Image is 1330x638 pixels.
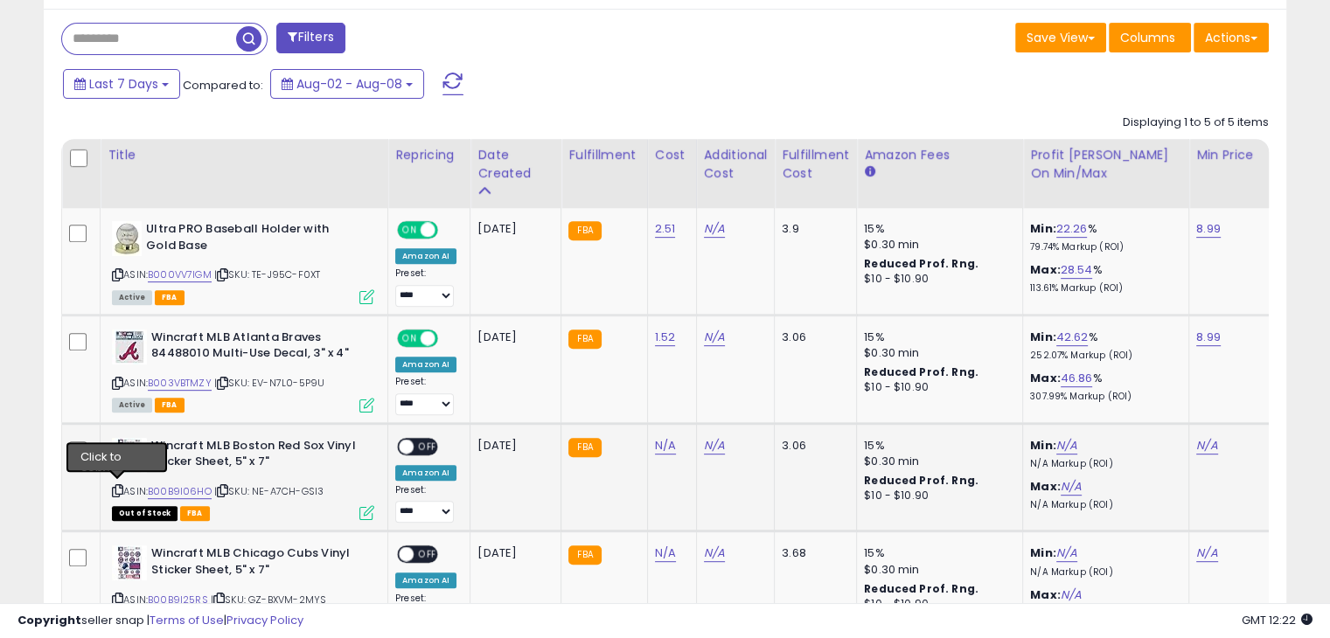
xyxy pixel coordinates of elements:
div: [DATE] [477,545,547,561]
a: N/A [1196,437,1217,454]
p: 113.61% Markup (ROI) [1030,282,1175,295]
div: Amazon AI [395,248,456,264]
div: $0.30 min [864,237,1009,253]
div: % [1030,221,1175,253]
div: 15% [864,329,1009,345]
span: Columns [1120,29,1175,46]
b: Max: [1030,478,1061,495]
div: Date Created [477,146,554,183]
a: 2.51 [655,220,676,238]
span: All listings currently available for purchase on Amazon [112,398,152,413]
span: OFF [414,439,442,454]
div: Preset: [395,376,456,415]
b: Max: [1030,261,1061,278]
b: Max: [1030,370,1061,386]
div: ASIN: [112,545,374,627]
img: 31gdHHtN8wL._SL40_.jpg [112,329,147,364]
span: Compared to: [183,77,263,94]
span: All listings that are currently out of stock and unavailable for purchase on Amazon [112,506,178,521]
b: Min: [1030,220,1056,237]
span: OFF [435,330,463,345]
a: N/A [1056,544,1077,562]
a: N/A [704,437,725,454]
b: Reduced Prof. Rng. [864,364,978,379]
div: Amazon Fees [864,146,1015,164]
div: Preset: [395,484,456,524]
div: $0.30 min [864,454,1009,469]
a: 46.86 [1061,370,1093,387]
div: 3.9 [782,221,843,237]
div: $10 - $10.90 [864,272,1009,287]
span: ON [399,223,421,238]
button: Last 7 Days [63,69,180,99]
span: OFF [414,547,442,562]
div: Fulfillment Cost [782,146,849,183]
div: % [1030,329,1175,362]
span: FBA [180,506,210,521]
b: Reduced Prof. Rng. [864,473,978,488]
p: 307.99% Markup (ROI) [1030,391,1175,403]
button: Aug-02 - Aug-08 [270,69,424,99]
div: 15% [864,221,1009,237]
div: Additional Cost [704,146,768,183]
th: The percentage added to the cost of goods (COGS) that forms the calculator for Min & Max prices. [1023,139,1189,208]
span: | SKU: EV-N7L0-5P9U [214,376,324,390]
a: N/A [655,437,676,454]
div: $0.30 min [864,345,1009,361]
small: Amazon Fees. [864,164,874,180]
div: 15% [864,438,1009,454]
a: Privacy Policy [226,612,303,628]
span: | SKU: NE-A7CH-GSI3 [214,484,324,498]
span: Last 7 Days [89,75,158,93]
a: 22.26 [1056,220,1088,238]
div: 15% [864,545,1009,561]
span: ON [399,330,421,345]
div: 3.06 [782,438,843,454]
b: Min: [1030,437,1056,454]
small: FBA [568,545,601,565]
a: 8.99 [1196,329,1221,346]
div: Displaying 1 to 5 of 5 items [1123,114,1269,131]
a: 42.62 [1056,329,1089,346]
a: B00B9I06HO [148,484,212,499]
span: FBA [155,290,185,305]
p: 79.74% Markup (ROI) [1030,241,1175,253]
a: N/A [704,544,725,562]
div: $10 - $10.90 [864,489,1009,503]
div: Min Price [1196,146,1286,164]
div: 3.68 [782,545,843,561]
span: OFF [435,223,463,238]
button: Columns [1109,23,1191,52]
div: Title [108,146,380,164]
b: Wincraft MLB Atlanta Braves 84488010 Multi-Use Decal, 3" x 4" [151,329,364,366]
div: [DATE] [477,329,547,345]
a: 28.54 [1061,261,1093,279]
b: Max: [1030,586,1061,603]
b: Ultra PRO Baseball Holder with Gold Base [146,221,359,258]
small: FBA [568,221,601,240]
div: ASIN: [112,438,374,519]
p: N/A Markup (ROI) [1030,458,1175,470]
button: Filters [276,23,345,53]
div: Amazon AI [395,465,456,481]
div: ASIN: [112,221,374,302]
button: Actions [1194,23,1269,52]
a: B000VV7IGM [148,267,212,282]
p: 252.07% Markup (ROI) [1030,350,1175,362]
span: Aug-02 - Aug-08 [296,75,402,93]
div: Cost [655,146,689,164]
div: $0.30 min [864,562,1009,578]
span: | SKU: TE-J95C-F0XT [214,267,320,281]
a: N/A [655,544,676,562]
div: Preset: [395,267,456,307]
div: Amazon AI [395,572,456,588]
a: N/A [704,329,725,346]
small: FBA [568,438,601,457]
a: Terms of Use [150,612,224,628]
span: 2025-08-16 12:22 GMT [1242,612,1313,628]
div: Fulfillment [568,146,639,164]
div: Repricing [395,146,463,164]
strong: Copyright [17,612,81,628]
a: N/A [704,220,725,238]
img: 61oGAPxT67L._SL40_.jpg [112,438,147,473]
